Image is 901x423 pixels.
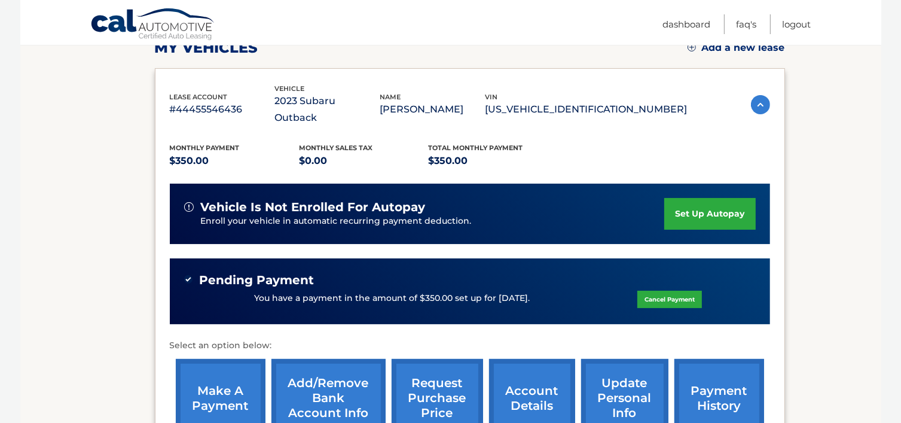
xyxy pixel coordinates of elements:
[201,200,426,215] span: vehicle is not enrolled for autopay
[737,14,757,34] a: FAQ's
[200,273,314,288] span: Pending Payment
[688,42,785,54] a: Add a new lease
[275,84,305,93] span: vehicle
[485,93,498,101] span: vin
[380,101,485,118] p: [PERSON_NAME]
[170,101,275,118] p: #44455546436
[201,215,665,228] p: Enroll your vehicle in automatic recurring payment deduction.
[429,144,523,152] span: Total Monthly Payment
[783,14,811,34] a: Logout
[275,93,380,126] p: 2023 Subaru Outback
[170,339,770,353] p: Select an option below:
[155,39,258,57] h2: my vehicles
[184,202,194,212] img: alert-white.svg
[184,275,193,284] img: check-green.svg
[751,95,770,114] img: accordion-active.svg
[664,198,755,230] a: set up autopay
[254,292,530,305] p: You have a payment in the amount of $350.00 set up for [DATE].
[170,153,300,169] p: $350.00
[90,8,216,42] a: Cal Automotive
[170,93,228,101] span: lease account
[429,153,558,169] p: $350.00
[380,93,401,101] span: name
[299,153,429,169] p: $0.00
[663,14,711,34] a: Dashboard
[170,144,240,152] span: Monthly Payment
[485,101,688,118] p: [US_VEHICLE_IDENTIFICATION_NUMBER]
[299,144,372,152] span: Monthly sales Tax
[637,291,702,308] a: Cancel Payment
[688,43,696,51] img: add.svg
